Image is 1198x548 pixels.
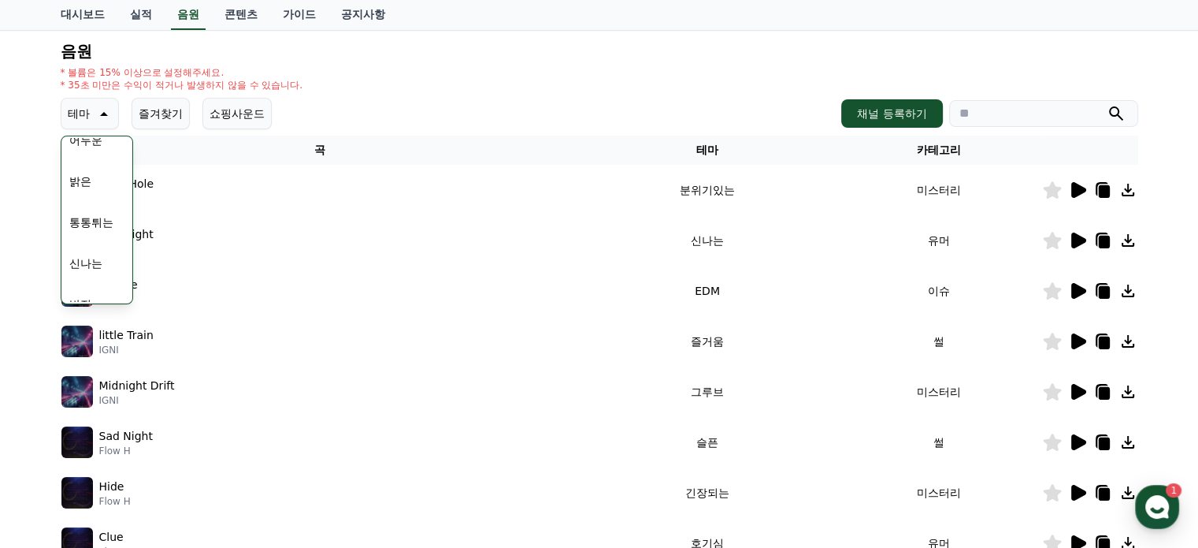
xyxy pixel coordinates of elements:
[99,327,154,344] p: little Train
[63,123,109,158] button: 어두운
[836,136,1042,165] th: 카테고리
[61,477,93,509] img: music
[231,323,284,337] button: 모두 읽기
[61,43,1138,60] h4: 음원
[61,66,303,79] p: * 볼륨은 15% 이상으로 설정해주세요.
[579,136,835,165] th: 테마
[206,127,271,141] span: 운영시간 보기
[836,367,1042,417] td: 미스터리
[99,344,154,356] p: IGNI
[160,416,165,429] span: 1
[836,266,1042,316] td: 이슈
[579,316,835,367] td: 즐거움
[132,98,190,129] button: 즐겨찾기
[836,215,1042,266] td: 유머
[836,468,1042,518] td: 미스터리
[61,326,93,357] img: music
[65,345,117,359] div: Creward
[99,226,154,243] p: Moonlight
[91,276,236,289] span: [DATE] 오전 8:30부터 운영해요
[243,441,262,453] span: 설정
[63,164,98,199] button: 밝은
[22,232,285,270] a: 문의하기
[841,99,942,128] button: 채널 등록하기
[24,324,82,336] span: 안 읽은 알림
[61,376,93,408] img: music
[61,427,93,458] img: music
[836,417,1042,468] td: 썰
[63,246,109,281] button: 신나는
[61,79,303,91] p: * 35초 미만은 수익이 적거나 발생하지 않을 수 있습니다.
[61,136,580,165] th: 곡
[273,362,279,376] span: 1
[203,417,302,457] a: 설정
[68,103,90,125] p: 테마
[58,197,257,213] div: 문의사항을 남겨주세요 :)
[836,316,1042,367] td: 썰
[5,417,104,457] a: 홈
[579,468,835,518] td: 긴장되는
[50,441,59,453] span: 홈
[65,362,260,378] div: [크리워드] 채널이 승인되었습니다.
[121,243,169,259] span: 문의하기
[200,125,288,144] button: 운영시간 보기
[19,118,111,144] h1: CReward
[235,323,280,337] span: 모두 읽기
[58,167,288,181] div: CReward
[99,529,124,546] p: Clue
[144,442,163,454] span: 대화
[122,345,165,358] span: 11시간 전
[579,417,835,468] td: 슬픈
[99,428,153,445] p: Sad Night
[579,266,835,316] td: EDM
[579,215,835,266] td: 신나는
[63,205,120,240] button: 통통튀는
[61,98,119,129] button: 테마
[202,98,272,129] button: 쇼핑사운드
[99,378,175,394] p: Midnight Drift
[13,331,295,406] div: Creward11시간 전[크리워드] 채널이 승인되었습니다.이용 가이드를 반드시 확인 후 이용 부탁드립니다 :)1
[579,367,835,417] td: 그루브
[579,165,835,215] td: 분위기있는
[19,161,288,222] a: CReward안녕하세요 크리워드입니다.문의사항을 남겨주세요 :)
[63,287,98,322] button: 반전
[58,181,257,197] div: 안녕하세요 크리워드입니다.
[65,378,260,393] div: 이용 가이드를 반드시 확인 후 이용 부탁드립니다 :)
[836,165,1042,215] td: 미스터리
[104,417,203,457] a: 1대화
[99,479,124,495] p: Hide
[99,394,175,407] p: IGNI
[99,445,153,457] p: Flow H
[99,495,131,508] p: Flow H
